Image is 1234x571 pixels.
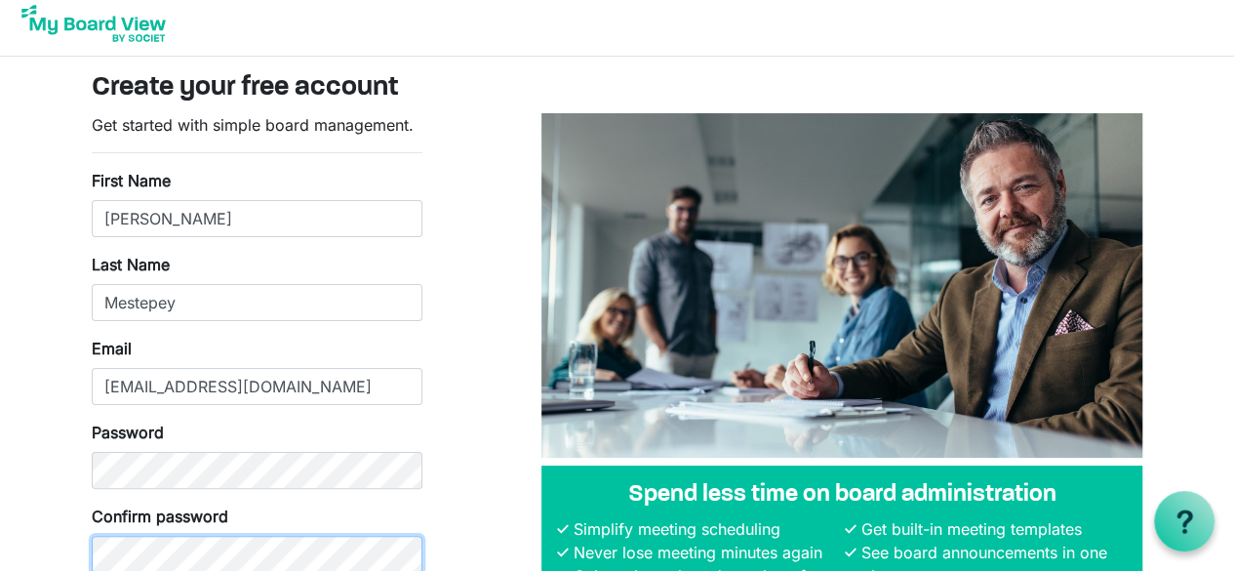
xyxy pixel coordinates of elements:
label: Confirm password [92,505,228,528]
h4: Spend less time on board administration [557,481,1127,510]
label: Email [92,337,132,360]
span: Get started with simple board management. [92,115,414,135]
li: Never lose meeting minutes again [569,541,840,564]
img: A photograph of board members sitting at a table [541,113,1142,458]
h3: Create your free account [92,72,1143,105]
li: Simplify meeting scheduling [569,517,840,541]
li: Get built-in meeting templates [856,517,1127,541]
label: Password [92,421,164,444]
label: First Name [92,169,171,192]
label: Last Name [92,253,170,276]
